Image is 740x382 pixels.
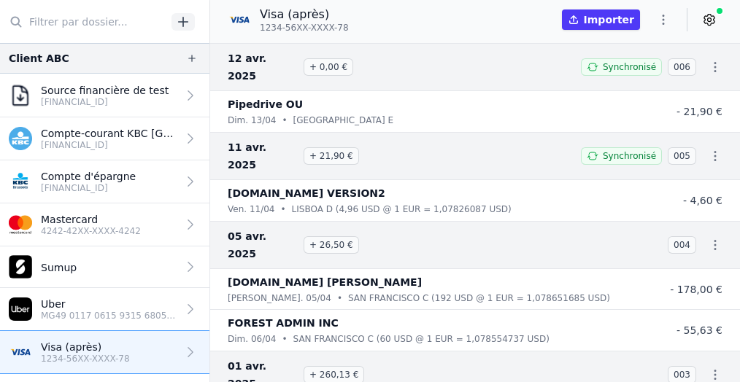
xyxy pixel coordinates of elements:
[228,184,385,202] p: [DOMAIN_NAME] VERSION2
[41,182,136,194] p: [FINANCIAL_ID]
[228,314,339,332] p: FOREST ADMIN INC
[228,50,298,85] span: 12 avr. 2025
[9,255,32,278] img: apple-touch-icon-1.png
[228,332,276,346] p: dim. 06/04
[292,202,512,217] p: LISBOA D (4,96 USD @ 1 EUR = 1,07826087 USD)
[668,147,696,165] span: 005
[228,273,422,291] p: [DOMAIN_NAME] [PERSON_NAME]
[9,297,32,321] img: de0e97ed977ad313.png
[282,332,287,346] div: •
[280,202,285,217] div: •
[337,291,342,305] div: •
[603,61,656,73] span: Synchronisé
[9,213,32,236] img: imageedit_2_6530439554.png
[228,139,298,174] span: 11 avr. 2025
[228,95,303,113] p: Pipedrive OU
[41,169,136,184] p: Compte d'épargne
[41,139,177,151] p: [FINANCIAL_ID]
[670,284,722,295] span: - 178,00 €
[293,332,550,346] p: SAN FRANCISCO C (60 USD @ 1 EUR = 1,078554737 USD)
[304,236,359,254] span: + 26,50 €
[41,126,177,141] p: Compte-courant KBC [GEOGRAPHIC_DATA]
[41,353,130,365] p: 1234-56XX-XXXX-78
[677,106,722,117] span: - 21,90 €
[9,84,32,107] img: document-arrow-down.png
[41,83,169,98] p: Source financière de test
[348,291,610,305] p: SAN FRANCISCO C (192 USD @ 1 EUR = 1,078651685 USD)
[9,340,32,364] img: visa.png
[41,260,77,275] p: Sumup
[304,58,353,76] span: + 0,00 €
[260,22,349,34] span: 1234-56XX-XXXX-78
[683,195,722,206] span: - 4,60 €
[41,96,169,108] p: [FINANCIAL_ID]
[282,113,287,128] div: •
[41,340,130,354] p: Visa (après)
[41,212,141,227] p: Mastercard
[9,170,32,193] img: KBC_BRUSSELS_KREDBEBB.png
[228,8,251,31] img: visa.png
[228,113,276,128] p: dim. 13/04
[677,324,722,336] span: - 55,63 €
[41,310,177,321] p: MG49 0117 0615 9315 6805 8790 889
[9,50,69,67] div: Client ABC
[668,58,696,76] span: 006
[228,227,298,262] span: 05 avr. 2025
[228,291,331,305] p: [PERSON_NAME]. 05/04
[304,147,359,165] span: + 21,90 €
[9,127,32,150] img: kbc.png
[260,6,349,23] p: Visa (après)
[562,9,640,30] button: Importer
[41,225,141,237] p: 4242-42XX-XXXX-4242
[293,113,394,128] p: [GEOGRAPHIC_DATA] E
[41,297,177,311] p: Uber
[603,150,656,162] span: Synchronisé
[228,202,274,217] p: ven. 11/04
[668,236,696,254] span: 004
